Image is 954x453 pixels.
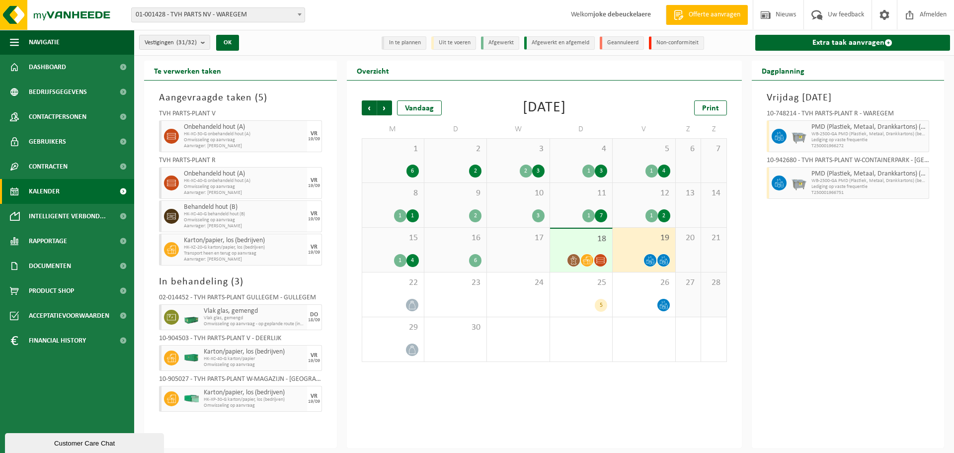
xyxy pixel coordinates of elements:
[550,120,613,138] td: D
[184,203,305,211] span: Behandeld hout (B)
[429,144,481,155] span: 2
[706,144,721,155] span: 7
[139,35,210,50] button: Vestigingen(31/32)
[5,431,166,453] iframe: chat widget
[308,318,320,323] div: 18/09
[582,165,595,178] div: 1
[216,35,239,51] button: OK
[702,104,719,112] span: Print
[811,143,927,149] span: T250001966272
[204,362,305,368] span: Omwisseling op aanvraag
[555,234,607,245] span: 18
[184,257,305,263] span: Aanvrager: [PERSON_NAME]
[176,39,197,46] count: (31/32)
[29,254,71,278] span: Documenten
[645,165,658,178] div: 1
[184,223,305,229] span: Aanvrager: [PERSON_NAME]
[145,35,197,50] span: Vestigingen
[681,188,696,199] span: 13
[235,277,240,287] span: 3
[523,100,566,115] div: [DATE]
[618,188,670,199] span: 12
[429,322,481,333] span: 30
[184,184,305,190] span: Omwisseling op aanvraag
[618,144,670,155] span: 5
[29,328,86,353] span: Financial History
[492,233,544,244] span: 17
[308,359,320,363] div: 19/09
[600,36,644,50] li: Geannuleerd
[308,399,320,404] div: 19/09
[29,30,60,55] span: Navigatie
[367,233,419,244] span: 15
[431,36,476,50] li: Uit te voeren
[481,36,519,50] li: Afgewerkt
[492,144,544,155] span: 3
[308,217,320,222] div: 19/09
[184,190,305,196] span: Aanvrager: [PERSON_NAME]
[595,299,607,312] div: 5
[362,120,424,138] td: M
[204,356,305,362] span: HK-XC-40-G karton/papier
[204,315,305,321] span: Vlak glas, gemengd
[767,110,930,120] div: 10-748214 - TVH PARTS-PLANT R - WAREGEM
[701,120,726,138] td: Z
[469,209,481,222] div: 2
[184,310,199,325] img: PB-MB-2000-MET-GN-01
[752,61,814,80] h2: Dagplanning
[159,91,322,105] h3: Aangevraagde taken ( )
[666,5,748,25] a: Offerte aanvragen
[595,209,607,222] div: 7
[811,123,927,131] span: PMD (Plastiek, Metaal, Drankkartons) (bedrijven)
[492,188,544,199] span: 10
[311,353,318,359] div: VR
[645,209,658,222] div: 1
[29,55,66,80] span: Dashboard
[429,277,481,288] span: 23
[29,129,66,154] span: Gebruikers
[367,188,419,199] span: 8
[492,277,544,288] span: 24
[532,165,545,178] div: 3
[706,277,721,288] span: 28
[184,170,305,178] span: Onbehandeld hout (A)
[159,157,322,167] div: TVH PARTS-PLANT R
[582,209,595,222] div: 1
[429,188,481,199] span: 9
[618,277,670,288] span: 26
[593,11,651,18] strong: joke debeuckelaere
[184,245,305,251] span: HK-XZ-20-G karton/papier, los (bedrijven)
[159,110,322,120] div: TVH PARTS-PLANT V
[555,277,607,288] span: 25
[184,395,199,402] img: HK-XP-30-GN-00
[144,61,231,80] h2: Te verwerken taken
[159,335,322,345] div: 10-904503 - TVH PARTS-PLANT V - DEERLIJK
[613,120,675,138] td: V
[367,144,419,155] span: 1
[159,376,322,386] div: 10-905027 - TVH PARTS-PLANT W-MAGAZIJN - [GEOGRAPHIC_DATA]
[184,131,305,137] span: HK-XC-30-G onbehandeld hout (A)
[184,137,305,143] span: Omwisseling op aanvraag
[792,176,806,190] img: WB-2500-GAL-GY-01
[469,165,481,178] div: 2
[159,274,322,289] h3: In behandeling ( )
[311,211,318,217] div: VR
[658,165,670,178] div: 4
[184,251,305,257] span: Transport heen en terug op aanvraag
[487,120,550,138] td: W
[811,178,927,184] span: WB-2500-GA PMD (Plastiek, Metaal, Drankkartons) (bedrijven)
[29,80,87,104] span: Bedrijfsgegevens
[204,397,305,403] span: HK-XP-30-G karton/papier, los (bedrijven)
[159,294,322,304] div: 02-014452 - TVH PARTS-PLANT GULLEGEM - GULLEGEM
[184,354,199,362] img: HK-XC-40-GN-00
[555,188,607,199] span: 11
[595,165,607,178] div: 3
[308,250,320,255] div: 19/09
[649,36,704,50] li: Non-conformiteit
[347,61,399,80] h2: Overzicht
[429,233,481,244] span: 16
[811,190,927,196] span: T250001966751
[367,322,419,333] span: 29
[377,100,392,115] span: Volgende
